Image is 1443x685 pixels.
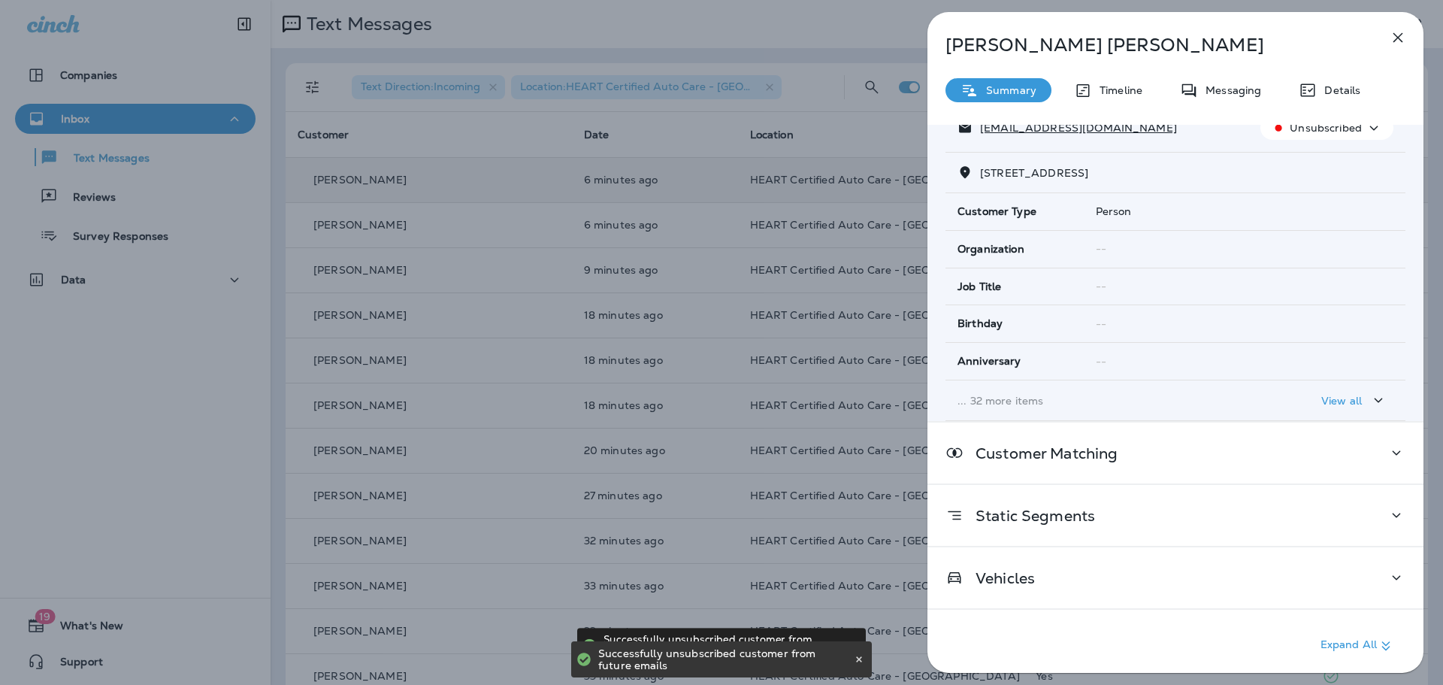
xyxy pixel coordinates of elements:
p: Timeline [1092,84,1142,96]
p: Unsubscribed [1290,122,1362,134]
span: Customer Type [957,205,1036,218]
p: View all [1321,395,1362,407]
span: Job Title [957,280,1001,293]
p: Messaging [1198,84,1261,96]
p: ... 32 more items [957,395,1236,407]
span: Anniversary [957,355,1021,368]
span: -- [1096,355,1106,368]
button: Expand All [1314,632,1401,659]
span: -- [1096,317,1106,331]
span: Person [1096,205,1132,218]
button: View all [1315,386,1393,414]
p: [PERSON_NAME] [PERSON_NAME] [945,35,1356,56]
span: -- [1096,280,1106,293]
p: Expand All [1320,637,1395,655]
span: Organization [957,243,1024,256]
p: Details [1317,84,1360,96]
span: Birthday [957,317,1003,330]
span: [STREET_ADDRESS] [980,166,1088,180]
div: Successfully unsubscribed customer from future emails [598,641,851,677]
p: [EMAIL_ADDRESS][DOMAIN_NAME] [973,122,1177,134]
span: -- [1096,242,1106,256]
button: Unsubscribed [1260,116,1393,140]
p: Customer Matching [964,447,1118,459]
div: Successfully unsubscribed customer from future text messages [604,628,846,662]
p: Summary [979,84,1036,96]
p: Static Segments [964,510,1095,522]
p: Vehicles [964,572,1035,584]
